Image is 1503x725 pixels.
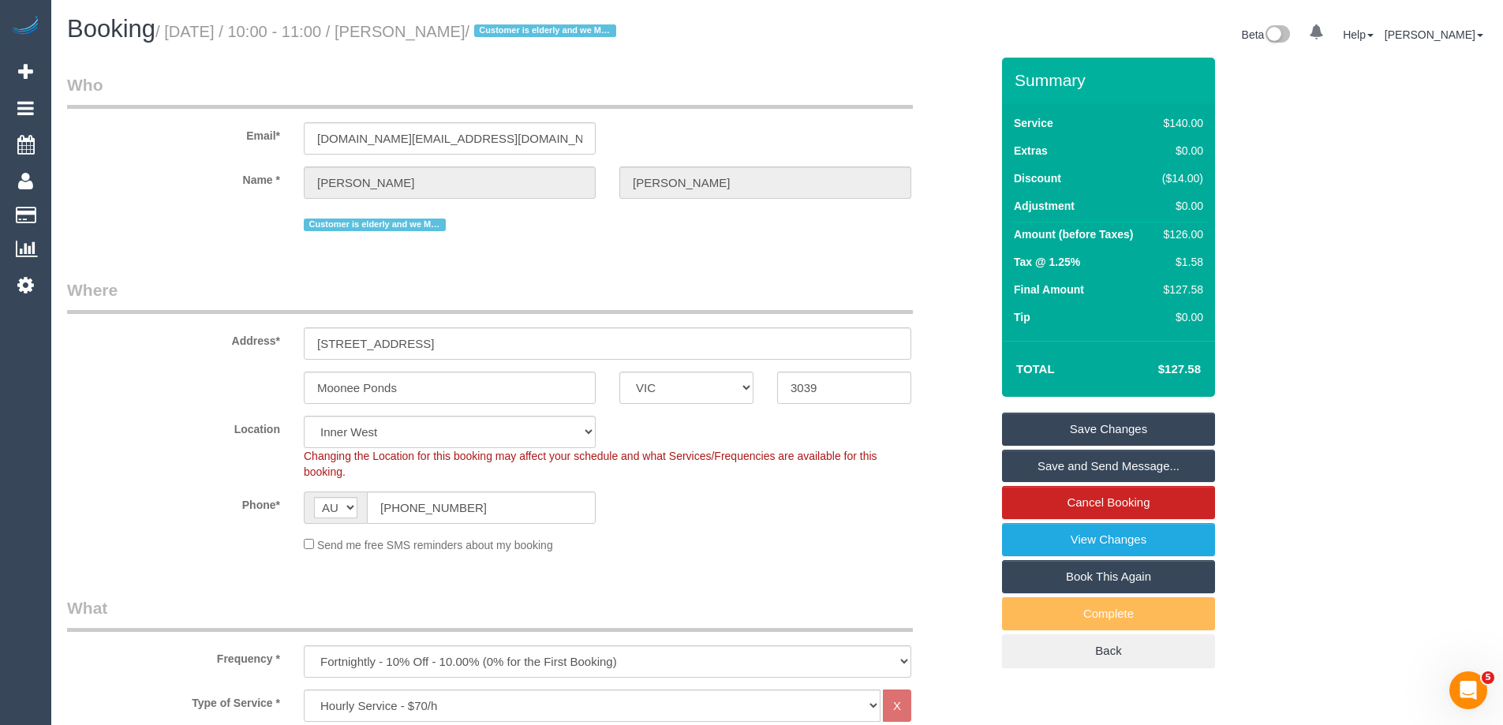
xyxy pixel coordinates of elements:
[67,73,913,109] legend: Who
[1014,309,1030,325] label: Tip
[304,219,446,231] span: Customer is elderly and we MUST CALL - NO EMAILS OR TEXTS
[1002,560,1215,593] a: Book This Again
[1264,25,1290,46] img: New interface
[304,450,877,478] span: Changing the Location for this booking may affect your schedule and what Services/Frequencies are...
[55,645,292,667] label: Frequency *
[1343,28,1374,41] a: Help
[55,689,292,711] label: Type of Service *
[55,491,292,513] label: Phone*
[474,24,616,37] span: Customer is elderly and we MUST CALL - NO EMAILS OR TEXTS
[1156,309,1203,325] div: $0.00
[1385,28,1483,41] a: [PERSON_NAME]
[1014,198,1075,214] label: Adjustment
[1156,198,1203,214] div: $0.00
[9,16,41,38] img: Automaid Logo
[1014,254,1080,270] label: Tax @ 1.25%
[1156,254,1203,270] div: $1.58
[155,23,621,40] small: / [DATE] / 10:00 - 11:00 / [PERSON_NAME]
[55,416,292,437] label: Location
[1156,115,1203,131] div: $140.00
[304,122,596,155] input: Email*
[1002,523,1215,556] a: View Changes
[777,372,911,404] input: Post Code*
[465,23,621,40] span: /
[1156,226,1203,242] div: $126.00
[55,166,292,188] label: Name *
[1111,363,1201,376] h4: $127.58
[67,596,913,632] legend: What
[1014,143,1048,159] label: Extras
[1002,413,1215,446] a: Save Changes
[1016,362,1055,376] strong: Total
[55,122,292,144] label: Email*
[1482,671,1494,684] span: 5
[304,166,596,199] input: First Name*
[1015,71,1207,89] h3: Summary
[1156,143,1203,159] div: $0.00
[317,539,553,551] span: Send me free SMS reminders about my booking
[1014,170,1061,186] label: Discount
[1156,282,1203,297] div: $127.58
[619,166,911,199] input: Last Name*
[1002,486,1215,519] a: Cancel Booking
[1002,450,1215,483] a: Save and Send Message...
[1449,671,1487,709] iframe: Intercom live chat
[367,491,596,524] input: Phone*
[1014,115,1053,131] label: Service
[55,327,292,349] label: Address*
[1156,170,1203,186] div: ($14.00)
[1014,282,1084,297] label: Final Amount
[67,15,155,43] span: Booking
[1014,226,1133,242] label: Amount (before Taxes)
[67,278,913,314] legend: Where
[304,372,596,404] input: Suburb*
[1242,28,1291,41] a: Beta
[1002,634,1215,667] a: Back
